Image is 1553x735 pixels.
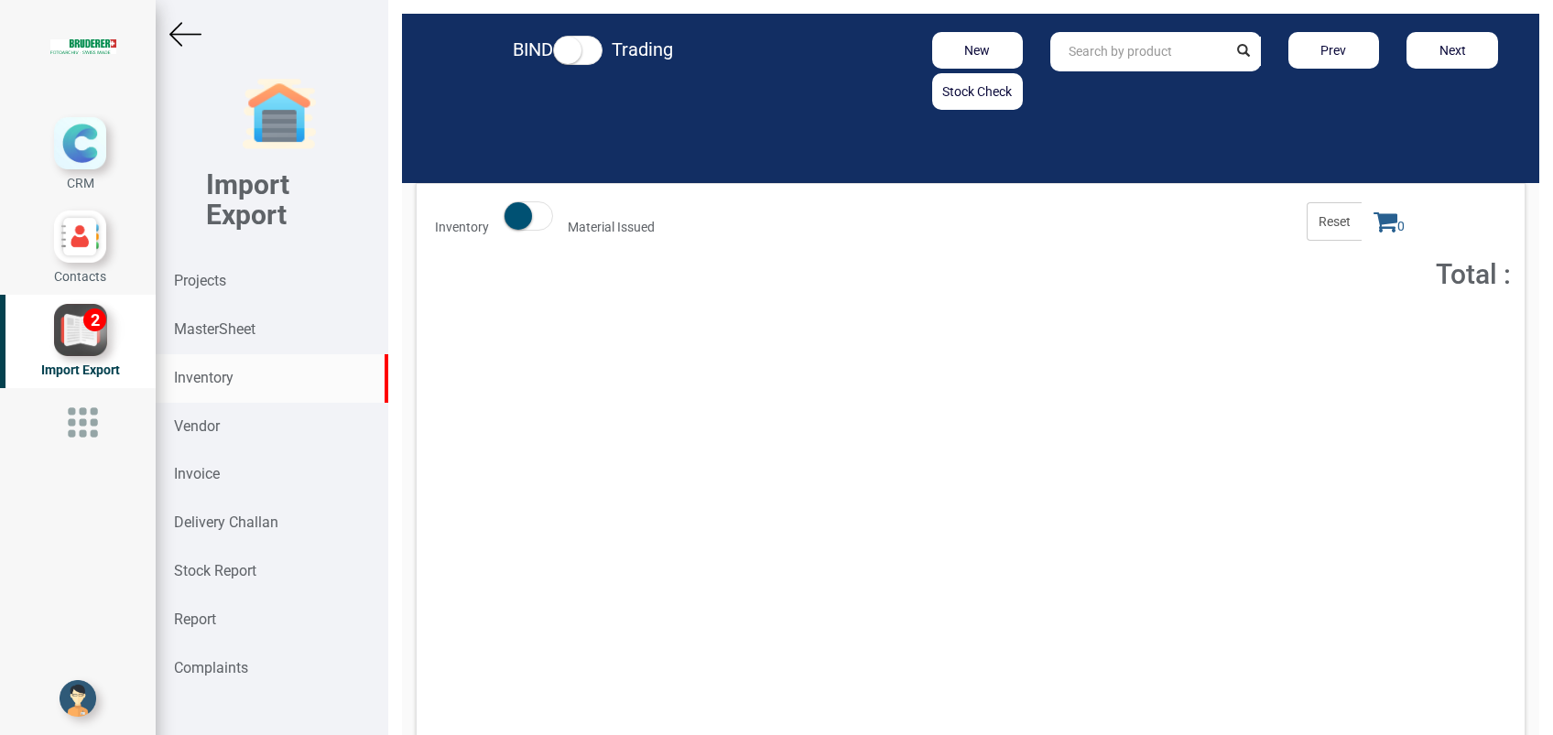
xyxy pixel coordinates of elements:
h2: Total : [1174,259,1511,289]
strong: Report [174,611,216,628]
strong: Inventory [435,220,489,234]
strong: Complaints [174,659,248,676]
button: Next [1406,32,1498,69]
strong: Projects [174,272,226,289]
strong: Delivery Challan [174,513,278,531]
strong: Invoice [174,465,220,482]
strong: Trading [612,38,673,60]
span: Contacts [54,269,106,284]
b: Import Export [206,168,289,231]
img: garage-closed.png [243,78,316,151]
strong: Vendor [174,417,220,435]
strong: BIND [513,38,553,60]
button: Prev [1288,32,1380,69]
strong: Stock Report [174,562,256,579]
button: New [932,32,1024,69]
div: 2 [83,308,106,331]
span: Import Export [41,362,120,377]
strong: Material Issued [568,220,655,234]
strong: Inventory [174,369,233,386]
input: Search by product [1050,32,1226,71]
span: CRM [67,176,94,190]
button: Stock Check [932,73,1024,110]
span: Reset [1307,202,1362,241]
span: 0 [1362,202,1417,241]
strong: MasterSheet [174,320,255,338]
